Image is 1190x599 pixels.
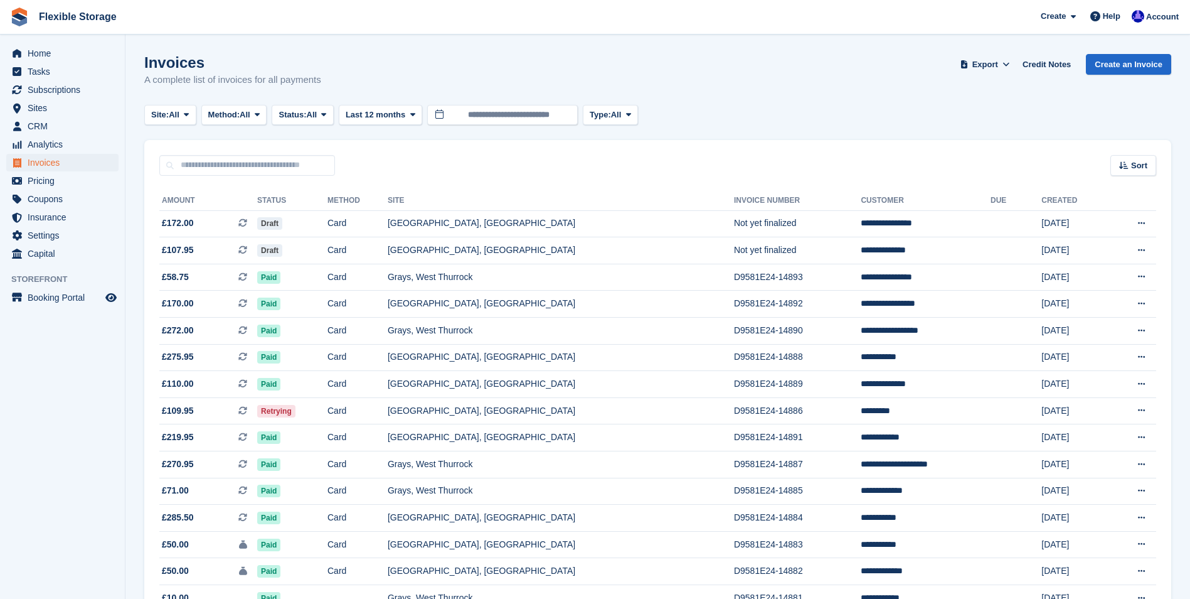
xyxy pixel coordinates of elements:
span: Account [1146,11,1179,23]
span: Storefront [11,273,125,286]
td: D9581E24-14892 [734,291,861,318]
span: CRM [28,117,103,135]
td: Card [327,451,388,478]
th: Created [1041,191,1107,211]
span: Method: [208,109,240,121]
td: Not yet finalized [734,210,861,237]
td: [DATE] [1041,371,1107,398]
span: £50.00 [162,538,189,551]
td: D9581E24-14889 [734,371,861,398]
span: £170.00 [162,297,194,310]
span: Type: [590,109,611,121]
span: Create [1041,10,1066,23]
button: Type: All [583,105,638,126]
td: Card [327,344,388,371]
td: D9581E24-14886 [734,397,861,424]
span: Paid [257,431,280,444]
span: £219.95 [162,431,194,444]
td: [DATE] [1041,318,1107,345]
span: Pricing [28,172,103,190]
td: D9581E24-14885 [734,478,861,505]
span: Help [1103,10,1120,23]
td: Card [327,371,388,398]
span: Home [28,45,103,62]
a: Preview store [104,290,119,305]
span: £109.95 [162,404,194,418]
a: menu [6,289,119,306]
a: Create an Invoice [1086,54,1171,75]
span: Invoices [28,154,103,171]
a: menu [6,208,119,226]
th: Site [388,191,734,211]
td: Card [327,424,388,451]
td: [GEOGRAPHIC_DATA], [GEOGRAPHIC_DATA] [388,291,734,318]
span: Paid [257,378,280,391]
span: Paid [257,485,280,497]
span: Draft [257,244,282,257]
span: Paid [257,565,280,578]
span: Paid [257,271,280,284]
td: Card [327,531,388,558]
td: [DATE] [1041,264,1107,291]
span: £58.75 [162,271,189,284]
td: [DATE] [1041,237,1107,264]
p: A complete list of invoices for all payments [144,73,321,87]
span: £110.00 [162,377,194,391]
td: D9581E24-14891 [734,424,861,451]
span: Paid [257,458,280,471]
a: menu [6,136,119,153]
a: Flexible Storage [34,6,122,27]
td: [DATE] [1041,478,1107,505]
span: £172.00 [162,217,194,230]
td: Grays, West Thurrock [388,264,734,291]
td: Card [327,210,388,237]
button: Export [957,54,1012,75]
button: Last 12 months [339,105,422,126]
td: [DATE] [1041,424,1107,451]
td: Card [327,318,388,345]
td: Card [327,264,388,291]
td: D9581E24-14887 [734,451,861,478]
span: All [611,109,622,121]
a: menu [6,117,119,135]
td: [GEOGRAPHIC_DATA], [GEOGRAPHIC_DATA] [388,531,734,558]
th: Customer [861,191,991,211]
span: Site: [151,109,169,121]
span: Paid [257,325,280,337]
img: stora-icon-8386f47178a22dfd0bd8f6a31ec36ba5ce8667c1dd55bd0f319d3a0aa187defe.svg [10,8,29,26]
td: Card [327,478,388,505]
td: [DATE] [1041,210,1107,237]
span: Capital [28,245,103,262]
a: Credit Notes [1017,54,1076,75]
td: [GEOGRAPHIC_DATA], [GEOGRAPHIC_DATA] [388,237,734,264]
a: menu [6,45,119,62]
td: D9581E24-14884 [734,505,861,532]
span: £71.00 [162,484,189,497]
td: Card [327,237,388,264]
td: D9581E24-14882 [734,558,861,585]
button: Site: All [144,105,196,126]
td: [GEOGRAPHIC_DATA], [GEOGRAPHIC_DATA] [388,558,734,585]
span: Status: [279,109,306,121]
td: Card [327,505,388,532]
span: Coupons [28,190,103,208]
span: Booking Portal [28,289,103,306]
td: [GEOGRAPHIC_DATA], [GEOGRAPHIC_DATA] [388,505,734,532]
img: Ian Petherick [1132,10,1144,23]
a: menu [6,227,119,244]
th: Amount [159,191,257,211]
span: Paid [257,298,280,310]
td: Grays, West Thurrock [388,451,734,478]
span: Retrying [257,405,295,418]
span: Paid [257,351,280,364]
span: All [307,109,317,121]
td: [DATE] [1041,344,1107,371]
td: Card [327,558,388,585]
a: menu [6,63,119,80]
td: [DATE] [1041,558,1107,585]
span: £107.95 [162,244,194,257]
td: [GEOGRAPHIC_DATA], [GEOGRAPHIC_DATA] [388,344,734,371]
a: menu [6,190,119,208]
td: Card [327,397,388,424]
td: D9581E24-14888 [734,344,861,371]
